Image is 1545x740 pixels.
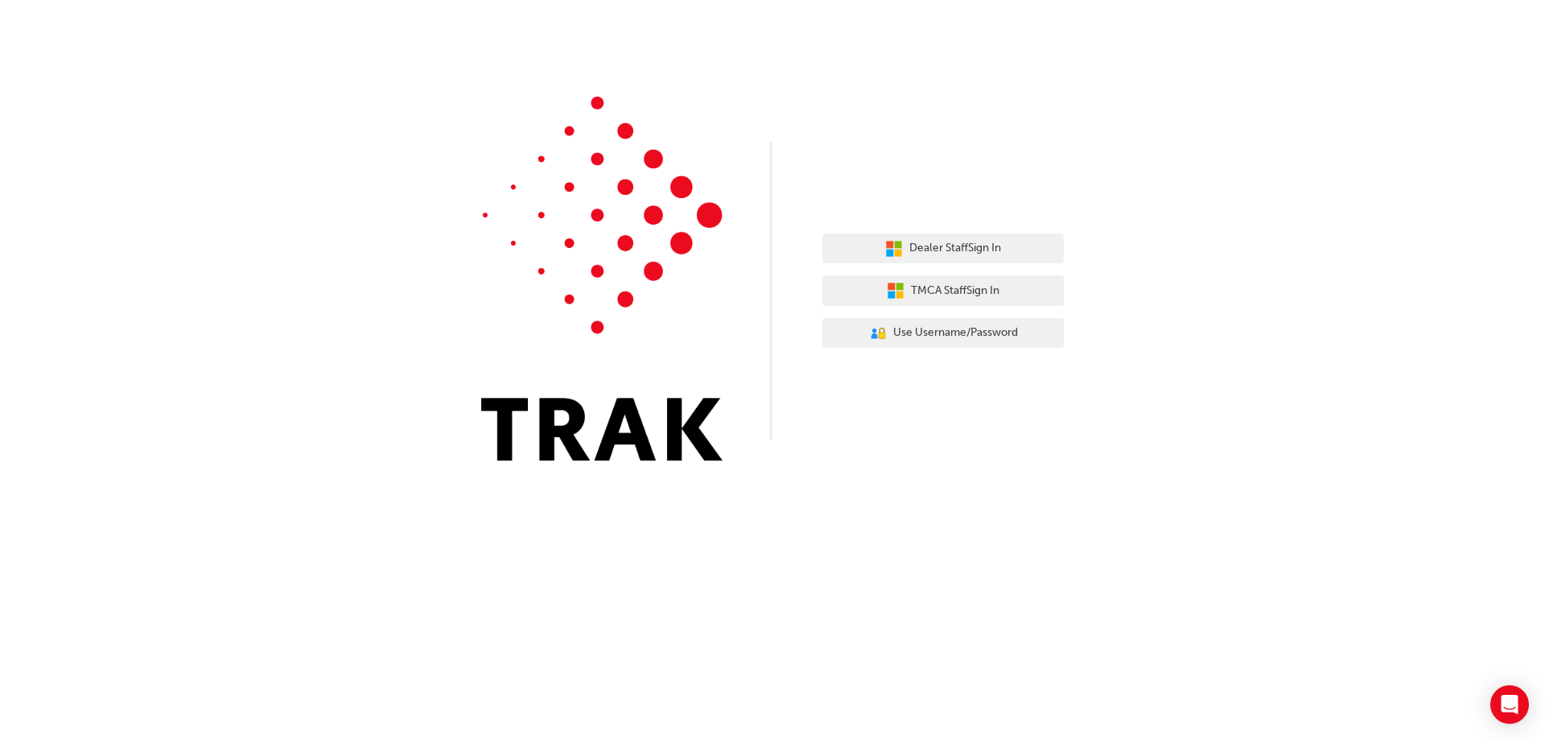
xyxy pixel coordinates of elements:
button: Dealer StaffSign In [822,234,1064,264]
button: Use Username/Password [822,318,1064,349]
button: TMCA StaffSign In [822,275,1064,306]
span: Dealer Staff Sign In [909,239,1001,258]
img: Trak [481,97,723,461]
div: Open Intercom Messenger [1490,685,1529,724]
span: Use Username/Password [893,324,1018,342]
span: TMCA Staff Sign In [911,282,999,300]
